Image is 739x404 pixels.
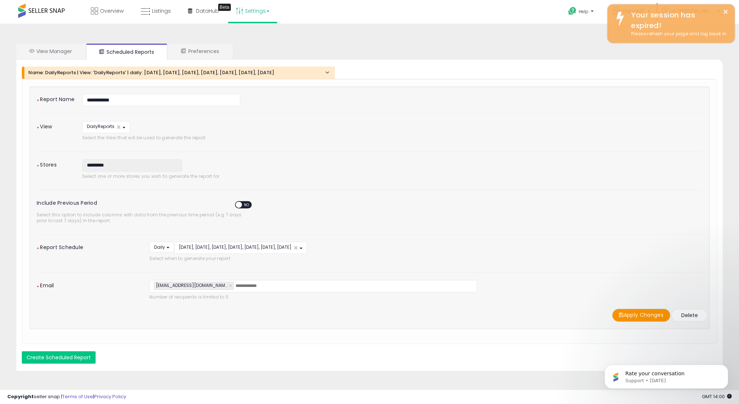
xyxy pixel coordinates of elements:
[37,247,39,250] span: ★
[37,212,251,223] span: Select this option to include columns with data from the previous time period (e.g 7 days prior t...
[229,282,233,289] a: ×
[62,393,93,400] a: Terms of Use
[181,48,186,53] i: User Preferences
[154,282,227,288] span: [EMAIL_ADDRESS][DOMAIN_NAME]
[22,351,96,364] button: Create Scheduled Report
[218,4,231,11] div: Tooltip anchor
[100,7,124,15] span: Overview
[612,309,670,321] button: Apply Changes
[242,202,252,208] span: NO
[196,7,219,15] span: DataHub
[579,8,589,15] span: Help
[87,123,115,129] span: DailyReports
[31,159,77,167] label: Stores
[562,1,601,24] a: Help
[626,10,729,31] div: Your session has expired!
[37,126,39,129] span: ★
[86,44,167,60] a: Scheduled Reports
[31,280,144,288] label: Email
[82,121,130,133] button: DailyReports ×
[29,48,34,53] i: View Manager
[82,135,466,140] span: Select the View that will be used to generate the report
[293,244,298,252] span: ×
[37,99,39,102] span: ★
[31,242,144,249] label: Report Schedule
[31,121,77,129] label: View
[149,242,174,252] button: Daily
[99,49,104,54] i: Scheduled Reports
[568,7,577,16] i: Get Help
[28,70,329,75] h4: Name: DailyReports | View: 'DailyReports' | daily: [DATE], [DATE], [DATE], [DATE], [DATE], [DATE]...
[116,123,121,131] span: ×
[671,309,708,321] button: Delete
[37,285,39,288] span: ★
[94,393,126,400] a: Privacy Policy
[7,393,34,400] strong: Copyright
[174,242,307,254] button: [DATE], [DATE], [DATE], [DATE], [DATE], [DATE], [DATE] ×
[179,244,292,250] span: [DATE], [DATE], [DATE], [DATE], [DATE], [DATE], [DATE]
[152,7,171,15] span: Listings
[7,393,126,400] div: seller snap | |
[16,44,85,59] a: View Manager
[37,197,258,210] label: Include Previous Period
[154,244,165,250] span: Daily
[149,256,702,261] span: Select when to generate your report
[31,94,77,101] label: Report Name
[149,294,477,300] span: Number of recipients is limited to 5
[37,164,39,167] span: ★
[626,31,729,37] div: Please refresh your page and log back in
[594,349,739,400] iframe: Intercom notifications message
[82,173,404,179] span: Select one or more stores you wish to generate the report for
[168,44,232,59] a: Preferences
[723,7,728,16] button: ×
